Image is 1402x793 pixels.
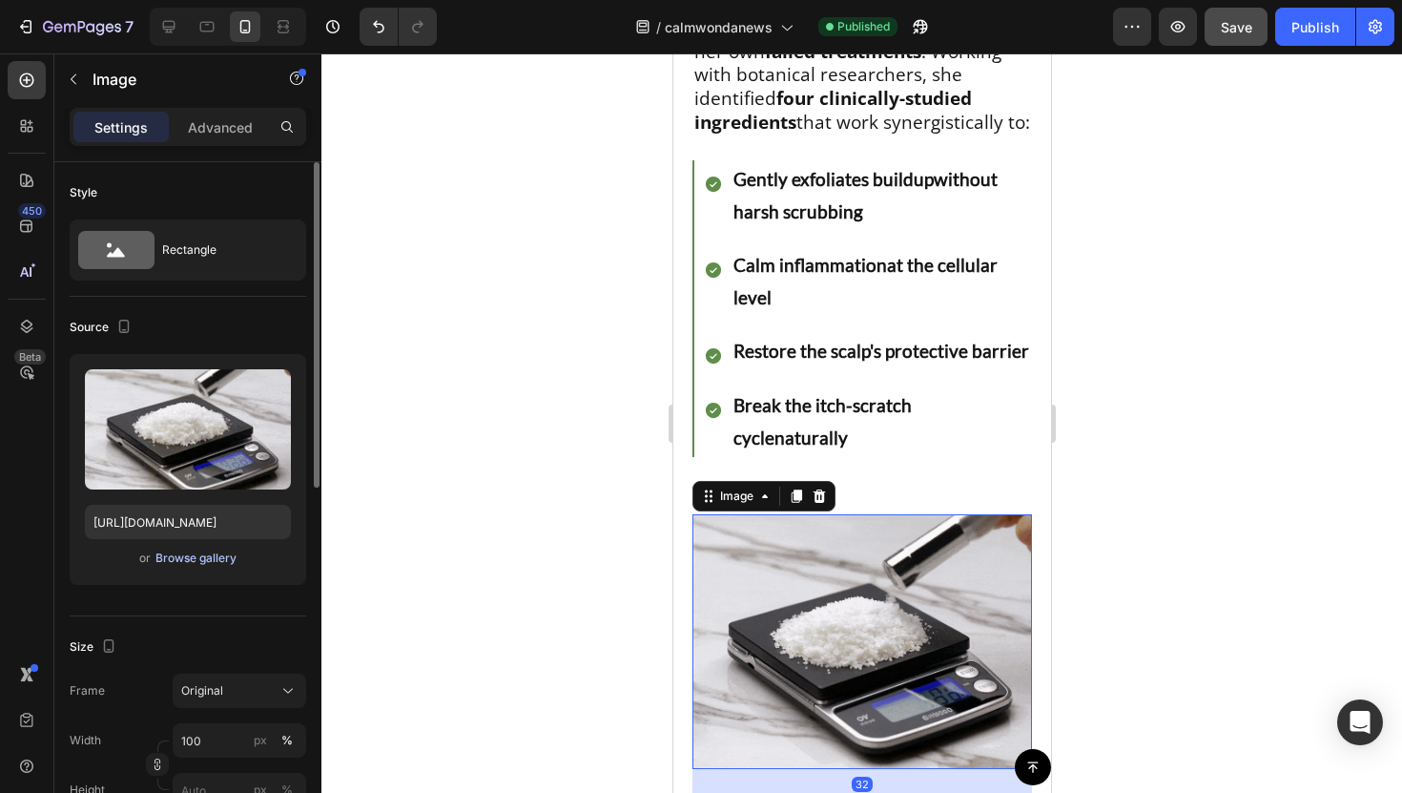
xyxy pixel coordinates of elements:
[1291,17,1339,37] div: Publish
[70,732,101,749] label: Width
[673,53,1051,793] iframe: Design area
[14,349,46,365] div: Beta
[70,635,120,660] div: Size
[188,117,253,137] p: Advanced
[181,682,223,699] span: Original
[70,184,97,201] div: Style
[1275,8,1355,46] button: Publish
[1205,8,1268,46] button: Save
[656,17,661,37] span: /
[665,17,773,37] span: calmwondanews
[173,723,306,758] input: px%
[18,203,46,219] div: 450
[70,682,105,699] label: Frame
[70,315,135,341] div: Source
[1221,19,1252,35] span: Save
[85,369,291,490] img: preview-image
[360,8,437,46] div: Undo/Redo
[155,549,237,568] button: Browse gallery
[162,228,278,272] div: Rectangle
[125,15,134,38] p: 7
[1337,699,1383,745] div: Open Intercom Messenger
[85,505,291,539] input: https://example.com/image.jpg
[94,117,148,137] p: Settings
[249,729,272,752] button: %
[93,68,255,91] p: Image
[173,674,306,708] button: Original
[837,18,890,35] span: Published
[276,729,299,752] button: px
[281,732,293,749] div: %
[139,547,151,570] span: or
[155,550,237,567] div: Browse gallery
[8,8,142,46] button: 7
[254,732,267,749] div: px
